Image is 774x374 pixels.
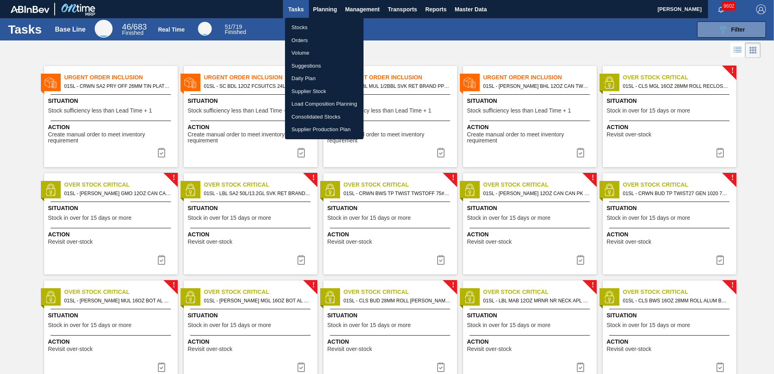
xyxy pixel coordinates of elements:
[285,72,364,85] a: Daily Plan
[285,98,364,110] a: Load Composition Planning
[285,123,364,136] a: Supplier Production Plan
[285,21,364,34] a: Stocks
[285,34,364,47] a: Orders
[285,85,364,98] a: Supplier Stock
[285,59,364,72] a: Suggestions
[285,110,364,123] a: Consolidated Stocks
[285,47,364,59] a: Volume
